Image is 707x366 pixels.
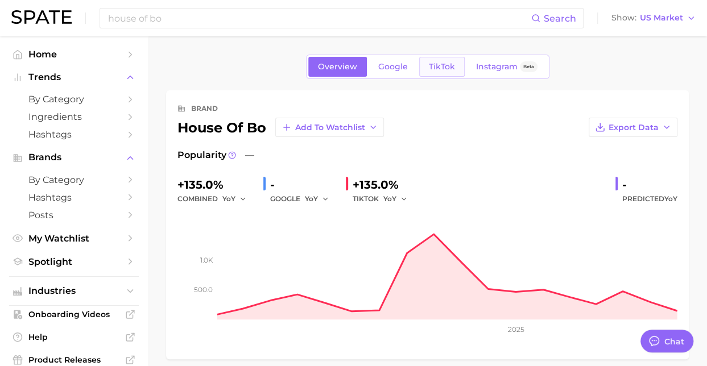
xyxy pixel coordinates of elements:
span: Predicted [622,192,677,206]
span: YoY [383,194,396,203]
div: house of bo [177,118,384,137]
span: Popularity [177,148,226,162]
div: GOOGLE [270,192,337,206]
span: Brands [28,152,119,163]
span: My Watchlist [28,233,119,244]
span: Onboarding Videos [28,309,119,319]
input: Search here for a brand, industry, or ingredient [107,9,531,28]
img: SPATE [11,10,72,24]
button: YoY [222,192,247,206]
a: Help [9,328,139,346]
span: — [245,148,254,162]
a: Ingredients [9,108,139,126]
span: by Category [28,174,119,185]
button: Add to Watchlist [275,118,384,137]
span: TikTok [429,62,455,72]
a: Spotlight [9,253,139,271]
span: Product Releases [28,355,119,365]
div: - [270,176,337,194]
div: brand [191,102,218,115]
div: - [622,176,677,194]
div: +135.0% [353,176,415,194]
span: Help [28,332,119,342]
button: Brands [9,149,139,166]
span: by Category [28,94,119,105]
a: Posts [9,206,139,224]
span: Search [544,13,576,24]
span: Add to Watchlist [295,123,365,132]
span: YoY [305,194,318,203]
span: Home [28,49,119,60]
tspan: 2025 [508,325,524,334]
span: Industries [28,286,119,296]
span: US Market [640,15,683,21]
button: YoY [305,192,329,206]
span: Overview [318,62,357,72]
span: Show [611,15,636,21]
button: Trends [9,69,139,86]
button: Industries [9,282,139,300]
span: Beta [523,62,534,72]
a: My Watchlist [9,230,139,247]
button: YoY [383,192,408,206]
div: combined [177,192,254,206]
div: TIKTOK [353,192,415,206]
span: Google [378,62,408,72]
span: YoY [664,194,677,203]
span: Spotlight [28,256,119,267]
a: InstagramBeta [466,57,547,77]
span: Hashtags [28,129,119,140]
button: ShowUS Market [609,11,698,26]
button: Export Data [589,118,677,137]
span: Instagram [476,62,518,72]
span: Export Data [609,123,659,132]
a: by Category [9,171,139,189]
div: +135.0% [177,176,254,194]
a: Hashtags [9,189,139,206]
a: Home [9,45,139,63]
span: Hashtags [28,192,119,203]
a: by Category [9,90,139,108]
a: Overview [308,57,367,77]
a: Google [369,57,417,77]
span: Ingredients [28,111,119,122]
span: Trends [28,72,119,82]
span: YoY [222,194,235,203]
a: Onboarding Videos [9,306,139,323]
a: Hashtags [9,126,139,143]
span: Posts [28,210,119,221]
a: TikTok [419,57,465,77]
